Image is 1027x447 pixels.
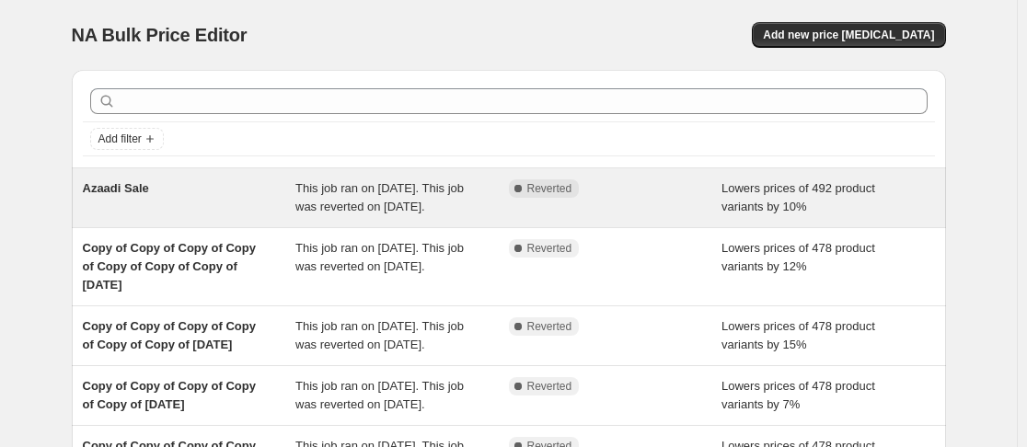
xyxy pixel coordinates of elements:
span: Add filter [98,132,142,146]
span: Add new price [MEDICAL_DATA] [763,28,934,42]
span: This job ran on [DATE]. This job was reverted on [DATE]. [295,319,464,351]
span: Reverted [527,319,572,334]
span: Copy of Copy of Copy of Copy of Copy of Copy of [DATE] [83,319,256,351]
button: Add filter [90,128,164,150]
span: Copy of Copy of Copy of Copy of Copy of [DATE] [83,379,256,411]
span: This job ran on [DATE]. This job was reverted on [DATE]. [295,181,464,213]
span: This job ran on [DATE]. This job was reverted on [DATE]. [295,379,464,411]
span: Reverted [527,241,572,256]
span: Lowers prices of 478 product variants by 12% [721,241,875,273]
span: Reverted [527,379,572,394]
span: NA Bulk Price Editor [72,25,248,45]
span: Lowers prices of 478 product variants by 7% [721,379,875,411]
span: This job ran on [DATE]. This job was reverted on [DATE]. [295,241,464,273]
span: Lowers prices of 478 product variants by 15% [721,319,875,351]
span: Lowers prices of 492 product variants by 10% [721,181,875,213]
span: Reverted [527,181,572,196]
span: Azaadi Sale [83,181,149,195]
button: Add new price [MEDICAL_DATA] [752,22,945,48]
span: Copy of Copy of Copy of Copy of Copy of Copy of Copy of [DATE] [83,241,256,292]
